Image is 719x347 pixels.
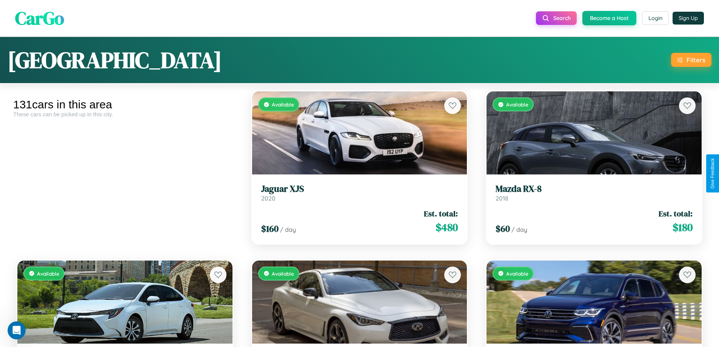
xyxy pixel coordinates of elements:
[261,222,279,235] span: $ 160
[642,11,669,25] button: Login
[272,101,294,108] span: Available
[506,101,528,108] span: Available
[553,15,571,22] span: Search
[261,194,276,202] span: 2020
[261,184,458,202] a: Jaguar XJS2020
[13,98,237,111] div: 131 cars in this area
[506,270,528,277] span: Available
[13,111,237,117] div: These cars can be picked up in this city.
[272,270,294,277] span: Available
[673,220,693,235] span: $ 180
[582,11,636,25] button: Become a Host
[424,208,458,219] span: Est. total:
[659,208,693,219] span: Est. total:
[496,194,508,202] span: 2018
[671,53,711,67] button: Filters
[496,184,693,194] h3: Mazda RX-8
[280,226,296,233] span: / day
[673,12,704,25] button: Sign Up
[8,45,222,76] h1: [GEOGRAPHIC_DATA]
[536,11,577,25] button: Search
[261,184,458,194] h3: Jaguar XJS
[511,226,527,233] span: / day
[687,56,705,64] div: Filters
[8,321,26,339] iframe: Intercom live chat
[710,158,715,189] div: Give Feedback
[496,222,510,235] span: $ 60
[15,6,64,31] span: CarGo
[436,220,458,235] span: $ 480
[496,184,693,202] a: Mazda RX-82018
[37,270,59,277] span: Available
